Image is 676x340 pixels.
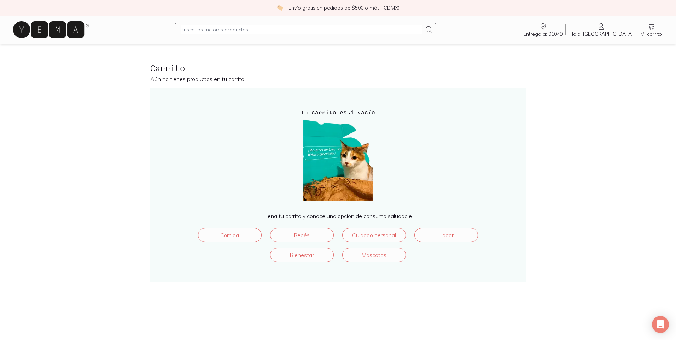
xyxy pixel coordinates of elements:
a: Bienestar [270,248,334,262]
span: Mi carrito [640,31,662,37]
a: Mascotas [342,248,406,262]
a: Comida [198,228,262,242]
span: Entrega a: 01049 [523,31,563,37]
input: Busca los mejores productos [181,25,421,34]
a: Hogar [414,228,478,242]
a: ¡Hola, [GEOGRAPHIC_DATA]! [566,22,637,37]
a: Bebés [270,228,334,242]
h4: Tu carrito está vacío [164,108,511,117]
a: Cuidado personal [342,228,406,242]
span: ¡Hola, [GEOGRAPHIC_DATA]! [569,31,634,37]
img: check [277,5,283,11]
p: Aún no tienes productos en tu carrito [150,76,525,83]
div: Open Intercom Messenger [652,316,669,333]
a: Entrega a: 01049 [520,22,565,37]
p: Llena tu carrito y conoce una opción de consumo saludable [164,213,511,220]
h2: Carrito [150,64,525,73]
img: ¡Carrito vacío! [303,119,373,201]
a: Mi carrito [637,22,665,37]
p: ¡Envío gratis en pedidos de $500 o más! (CDMX) [287,4,400,11]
